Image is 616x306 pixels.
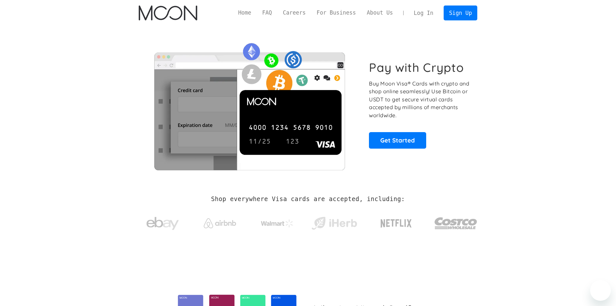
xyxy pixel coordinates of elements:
img: Airbnb [204,218,236,228]
a: Walmart [253,213,301,231]
p: Buy Moon Visa® Cards with crypto and shop online seamlessly! Use Bitcoin or USDT to get secure vi... [369,80,470,119]
iframe: Schaltfläche zum Öffnen des Messaging-Fensters [590,280,611,301]
a: Careers [277,9,311,17]
a: Home [233,9,257,17]
img: Netflix [380,215,412,232]
a: Get Started [369,132,426,148]
img: iHerb [310,215,358,232]
h1: Pay with Crypto [369,60,464,75]
a: iHerb [310,209,358,235]
a: About Us [361,9,398,17]
a: Sign Up [444,6,477,20]
img: Moon Cards let you spend your crypto anywhere Visa is accepted. [139,39,360,170]
a: home [139,6,197,20]
img: Costco [434,211,478,235]
a: For Business [311,9,361,17]
a: Netflix [367,209,425,235]
h2: Shop everywhere Visa cards are accepted, including: [211,196,405,203]
img: Walmart [261,220,293,227]
a: Airbnb [196,212,244,232]
a: FAQ [257,9,277,17]
img: ebay [146,213,179,234]
a: ebay [139,207,187,237]
a: Costco [434,205,478,239]
img: Moon Logo [139,6,197,20]
a: Log In [408,6,439,20]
